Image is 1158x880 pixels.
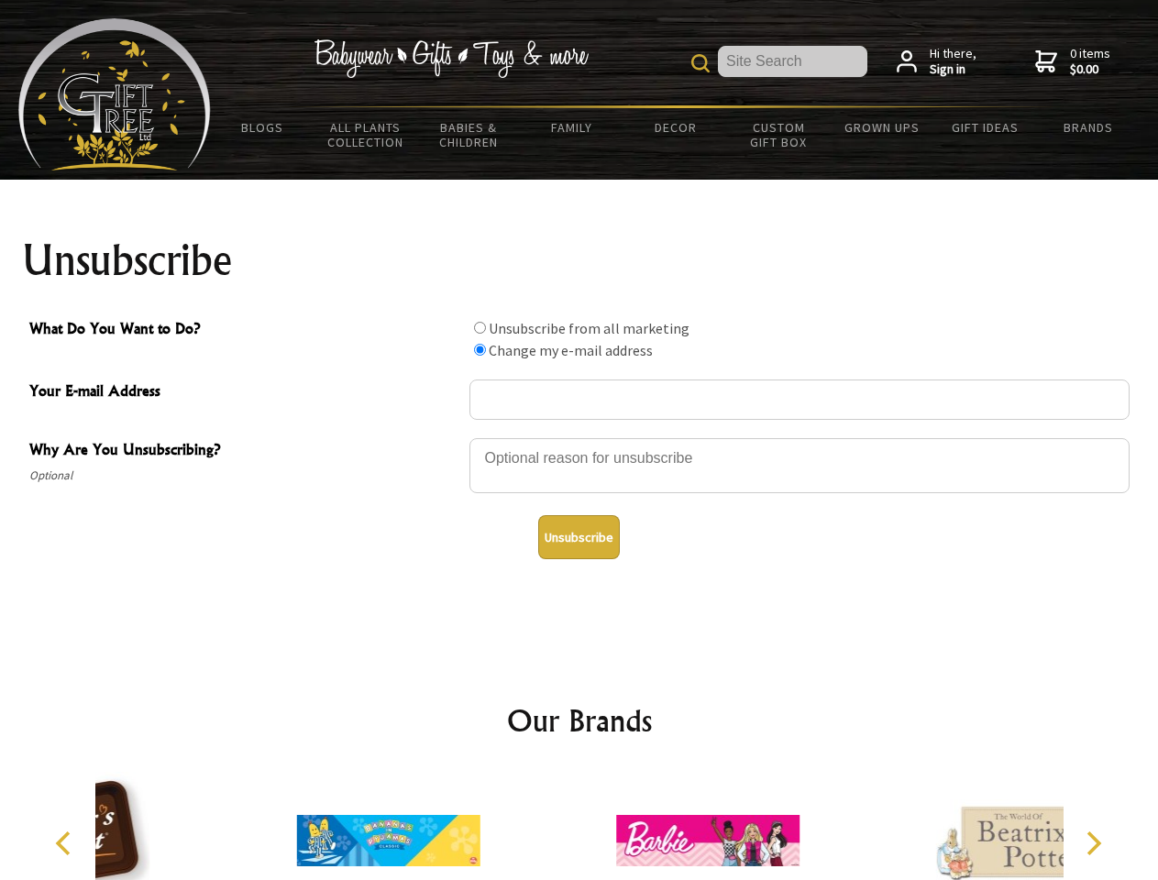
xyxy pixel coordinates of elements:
input: What Do You Want to Do? [474,344,486,356]
label: Unsubscribe from all marketing [489,319,689,337]
span: What Do You Want to Do? [29,317,460,344]
label: Change my e-mail address [489,341,653,359]
span: Optional [29,465,460,487]
textarea: Why Are You Unsubscribing? [469,438,1130,493]
a: Family [521,108,624,147]
a: Hi there,Sign in [897,46,976,78]
input: What Do You Want to Do? [474,322,486,334]
span: Why Are You Unsubscribing? [29,438,460,465]
a: Grown Ups [830,108,933,147]
input: Your E-mail Address [469,379,1130,420]
img: Babywear - Gifts - Toys & more [314,39,589,78]
span: 0 items [1070,45,1110,78]
a: Gift Ideas [933,108,1037,147]
img: product search [691,54,710,72]
a: Brands [1037,108,1141,147]
a: BLOGS [211,108,314,147]
a: Babies & Children [417,108,521,161]
span: Hi there, [930,46,976,78]
button: Unsubscribe [538,515,620,559]
button: Next [1073,823,1113,863]
a: 0 items$0.00 [1035,46,1110,78]
a: All Plants Collection [314,108,418,161]
img: Babyware - Gifts - Toys and more... [18,18,211,170]
a: Custom Gift Box [727,108,831,161]
h1: Unsubscribe [22,238,1137,282]
strong: $0.00 [1070,61,1110,78]
button: Previous [46,823,86,863]
input: Site Search [718,46,867,77]
span: Your E-mail Address [29,379,460,406]
a: Decor [623,108,727,147]
strong: Sign in [930,61,976,78]
h2: Our Brands [37,698,1122,742]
